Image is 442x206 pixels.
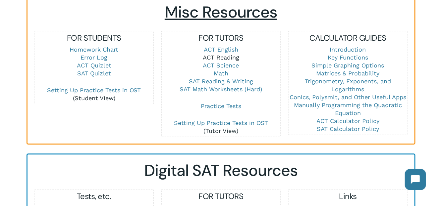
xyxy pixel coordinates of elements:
[203,62,239,69] a: ACT Science
[312,62,384,69] a: Simple Graphing Options
[34,191,153,202] h5: Tests, etc.
[77,70,111,77] a: SAT Quizlet
[70,46,118,53] a: Homework Chart
[162,33,280,43] h5: FOR TUTORS
[317,125,379,132] a: SAT Calculator Policy
[290,94,407,101] a: Conics, Polysmlt, and Other Useful Apps
[398,162,433,197] iframe: Chatbot
[77,62,111,69] a: ACT Quizlet
[330,46,366,53] a: Introduction
[162,119,280,135] p: (Tutor View)
[165,2,277,22] span: Misc Resources
[203,54,239,61] a: ACT Reading
[305,78,391,93] a: Trigonometry, Exponents, and Logarithms
[316,117,379,124] a: ACT Calculator Policy
[328,54,368,61] a: Key Functions
[34,33,153,43] h5: FOR STUDENTS
[214,70,228,77] a: Math
[34,161,408,180] h2: Digital SAT Resources
[289,191,407,202] h5: Links
[201,103,241,109] a: Practice Tests
[162,191,280,202] h5: FOR TUTORS
[81,54,107,61] a: Error Log
[204,46,238,53] a: ACT English
[174,119,268,126] a: Setting Up Practice Tests in OST
[294,102,402,116] a: Manually Programming the Quadratic Equation
[180,86,262,93] a: SAT Math Worksheets (Hard)
[34,86,153,102] p: (Student View)
[47,87,141,94] a: Setting Up Practice Tests in OST
[316,70,380,77] a: Matrices & Probability
[189,78,253,85] a: SAT Reading & Writing
[289,33,407,43] h5: CALCULATOR GUIDES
